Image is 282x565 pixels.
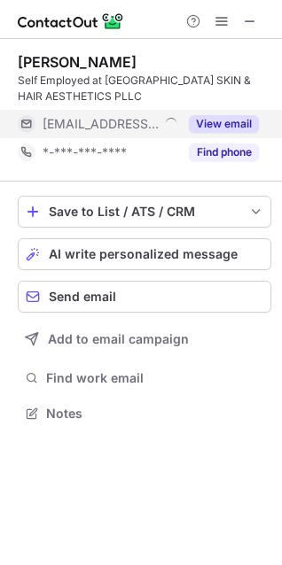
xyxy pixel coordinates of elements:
[18,366,271,391] button: Find work email
[18,73,271,104] div: Self Employed at [GEOGRAPHIC_DATA] SKIN & HAIR AESTHETICS PLLC
[18,11,124,32] img: ContactOut v5.3.10
[18,196,271,228] button: save-profile-one-click
[49,205,240,219] div: Save to List / ATS / CRM
[18,281,271,313] button: Send email
[49,247,238,261] span: AI write personalized message
[49,290,116,304] span: Send email
[46,370,264,386] span: Find work email
[48,332,189,346] span: Add to email campaign
[46,406,264,422] span: Notes
[18,53,137,71] div: [PERSON_NAME]
[18,323,271,355] button: Add to email campaign
[189,115,259,133] button: Reveal Button
[18,238,271,270] button: AI write personalized message
[43,116,159,132] span: [EMAIL_ADDRESS][DOMAIN_NAME]
[189,143,259,161] button: Reveal Button
[18,401,271,426] button: Notes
